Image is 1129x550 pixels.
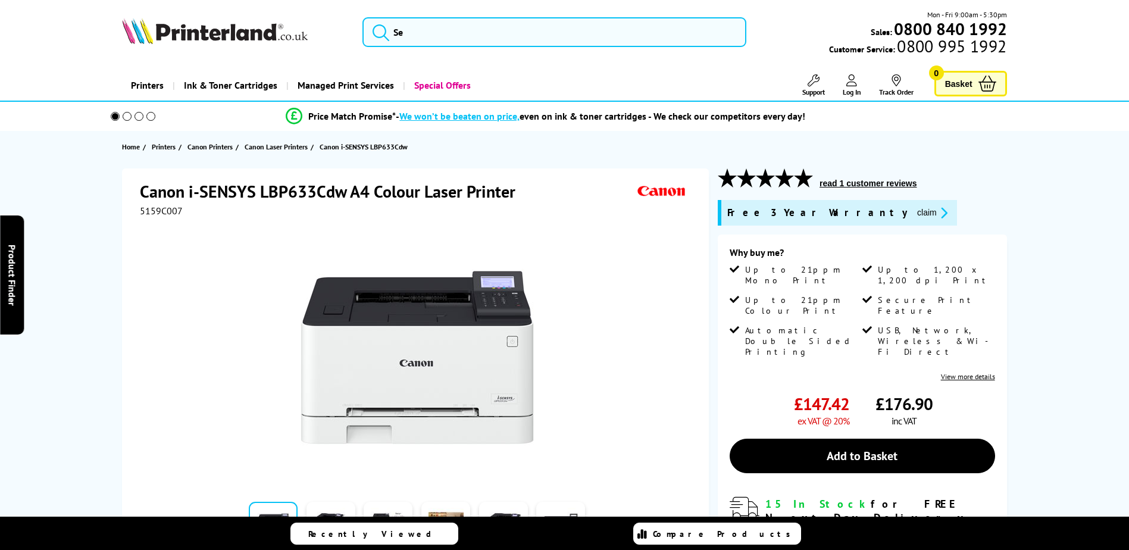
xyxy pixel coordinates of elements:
span: Up to 21ppm Colour Print [745,295,859,316]
span: Recently Viewed [308,529,443,539]
button: promo-description [914,206,951,220]
img: Printerland Logo [122,18,308,44]
div: Why buy me? [730,246,995,264]
span: Automatic Double Sided Printing [745,325,859,357]
span: 5159C007 [140,205,183,217]
a: Support [802,74,825,96]
span: Mon - Fri 9:00am - 5:30pm [927,9,1007,20]
a: Add to Basket [730,439,995,473]
span: Log In [843,87,861,96]
a: Canon Printers [187,140,236,153]
span: inc VAT [892,415,917,427]
a: View more details [941,372,995,381]
span: £176.90 [875,393,933,415]
a: Log In [843,74,861,96]
span: ex VAT @ 20% [798,415,849,427]
a: Ink & Toner Cartridges [173,70,286,101]
div: - even on ink & toner cartridges - We check our competitors every day! [396,110,805,122]
span: 0 [929,65,944,80]
span: Support [802,87,825,96]
a: Recently Viewed [290,523,458,545]
a: Printers [152,140,179,153]
img: Canon [634,180,689,202]
span: Up to 1,200 x 1,200 dpi Print [878,264,992,286]
span: Free 3 Year Warranty [727,206,908,220]
a: Special Offers [403,70,480,101]
span: £147.42 [794,393,849,415]
a: Compare Products [633,523,801,545]
span: Canon Laser Printers [245,140,308,153]
span: 15 In Stock [765,497,871,511]
a: Home [122,140,143,153]
span: Price Match Promise* [308,110,396,122]
span: Up to 21ppm Mono Print [745,264,859,286]
span: Canon Printers [187,140,233,153]
span: USB, Network, Wireless & Wi-Fi Direct [878,325,992,357]
a: Canon Laser Printers [245,140,311,153]
a: Printers [122,70,173,101]
span: Home [122,140,140,153]
button: read 1 customer reviews [816,178,920,189]
span: Basket [945,76,972,92]
span: Sales: [871,26,892,37]
a: Printerland Logo [122,18,348,46]
div: for FREE Next Day Delivery [765,497,995,524]
li: modal_Promise [95,106,997,127]
span: Secure Print Feature [878,295,992,316]
span: Customer Service: [829,40,1006,55]
a: 0800 840 1992 [892,23,1007,35]
span: Compare Products [653,529,797,539]
a: Basket 0 [934,71,1007,96]
span: We won’t be beaten on price, [399,110,520,122]
span: Printers [152,140,176,153]
span: Canon i-SENSYS LBP633Cdw [320,140,408,153]
a: Managed Print Services [286,70,403,101]
input: Se [362,17,746,47]
b: 0800 840 1992 [894,18,1007,40]
h1: Canon i-SENSYS LBP633Cdw A4 Colour Laser Printer [140,180,527,202]
span: Product Finder [6,245,18,306]
span: 0800 995 1992 [895,40,1006,52]
a: Track Order [879,74,914,96]
span: Ink & Toner Cartridges [184,70,277,101]
img: Canon i-SENSYS LBP633Cdw [301,240,534,474]
a: Canon i-SENSYS LBP633Cdw [320,140,411,153]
